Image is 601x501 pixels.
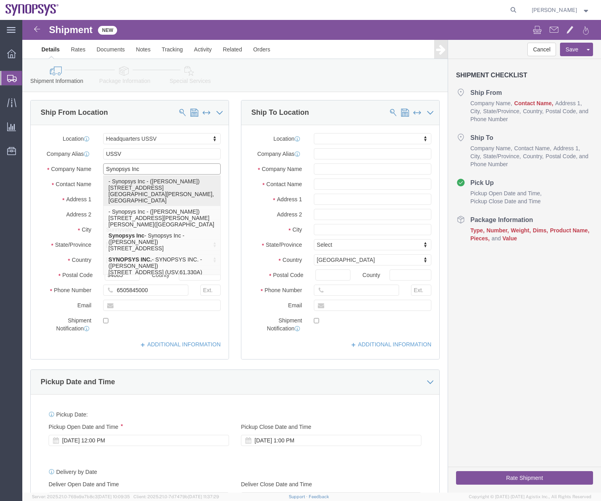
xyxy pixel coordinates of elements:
a: Feedback [309,494,329,499]
img: logo [6,4,59,16]
span: [DATE] 10:09:35 [98,494,130,499]
span: [DATE] 11:37:29 [188,494,219,499]
span: Server: 2025.21.0-769a9a7b8c3 [32,494,130,499]
button: [PERSON_NAME] [531,5,590,15]
span: Client: 2025.21.0-7d7479b [133,494,219,499]
span: Copyright © [DATE]-[DATE] Agistix Inc., All Rights Reserved [469,493,591,500]
a: Support [289,494,309,499]
span: Zach Anderson [532,6,577,14]
iframe: FS Legacy Container [22,20,601,493]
